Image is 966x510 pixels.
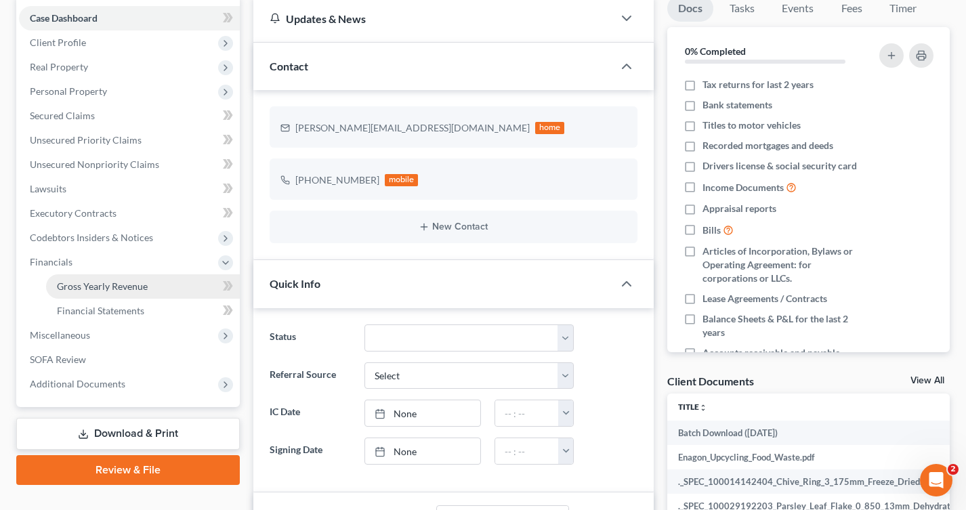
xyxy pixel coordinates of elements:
[910,376,944,385] a: View All
[702,312,868,339] span: Balance Sheets & P&L for the last 2 years
[295,173,379,187] div: [PHONE_NUMBER]
[270,277,320,290] span: Quick Info
[19,104,240,128] a: Secured Claims
[948,464,959,475] span: 2
[30,134,142,146] span: Unsecured Priority Claims
[385,174,419,186] div: mobile
[30,85,107,97] span: Personal Property
[19,347,240,372] a: SOFA Review
[678,402,707,412] a: Titleunfold_more
[702,159,857,173] span: Drivers license & social security card
[702,98,772,112] span: Bank statements
[702,202,776,215] span: Appraisal reports
[263,400,358,427] label: IC Date
[365,438,480,464] a: None
[19,6,240,30] a: Case Dashboard
[295,121,530,135] div: [PERSON_NAME][EMAIL_ADDRESS][DOMAIN_NAME]
[30,110,95,121] span: Secured Claims
[495,400,559,426] input: -- : --
[702,181,784,194] span: Income Documents
[280,221,627,232] button: New Contact
[46,274,240,299] a: Gross Yearly Revenue
[702,139,833,152] span: Recorded mortgages and deeds
[19,201,240,226] a: Executory Contracts
[46,299,240,323] a: Financial Statements
[16,418,240,450] a: Download & Print
[16,455,240,485] a: Review & File
[30,354,86,365] span: SOFA Review
[702,78,814,91] span: Tax returns for last 2 years
[30,329,90,341] span: Miscellaneous
[535,122,565,134] div: home
[667,374,754,388] div: Client Documents
[19,177,240,201] a: Lawsuits
[702,346,840,360] span: Accounts receivable and payable
[30,207,117,219] span: Executory Contracts
[263,438,358,465] label: Signing Date
[702,119,801,132] span: Titles to motor vehicles
[270,12,597,26] div: Updates & News
[30,378,125,389] span: Additional Documents
[30,158,159,170] span: Unsecured Nonpriority Claims
[19,152,240,177] a: Unsecured Nonpriority Claims
[30,183,66,194] span: Lawsuits
[270,60,308,72] span: Contact
[57,305,144,316] span: Financial Statements
[699,404,707,412] i: unfold_more
[920,464,952,496] iframe: Intercom live chat
[365,400,480,426] a: None
[702,224,721,237] span: Bills
[57,280,148,292] span: Gross Yearly Revenue
[702,245,868,285] span: Articles of Incorporation, Bylaws or Operating Agreement: for corporations or LLCs.
[30,12,98,24] span: Case Dashboard
[702,292,827,305] span: Lease Agreements / Contracts
[263,362,358,389] label: Referral Source
[685,45,746,57] strong: 0% Completed
[495,438,559,464] input: -- : --
[30,256,72,268] span: Financials
[30,37,86,48] span: Client Profile
[263,324,358,352] label: Status
[30,232,153,243] span: Codebtors Insiders & Notices
[30,61,88,72] span: Real Property
[19,128,240,152] a: Unsecured Priority Claims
